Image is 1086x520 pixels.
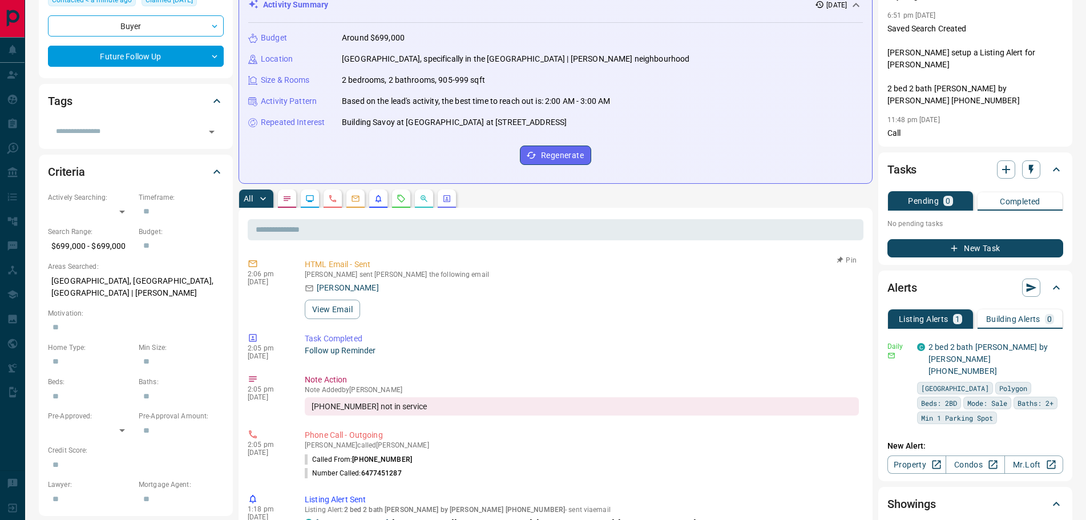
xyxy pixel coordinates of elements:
[305,494,859,506] p: Listing Alert Sent
[397,194,406,203] svg: Requests
[374,194,383,203] svg: Listing Alerts
[305,441,859,449] p: [PERSON_NAME] called [PERSON_NAME]
[946,197,950,205] p: 0
[887,116,940,124] p: 11:48 pm [DATE]
[244,195,253,203] p: All
[887,352,895,360] svg: Email
[921,412,993,424] span: Min 1 Parking Spot
[248,449,288,457] p: [DATE]
[830,255,863,265] button: Pin
[248,441,288,449] p: 2:05 pm
[305,300,360,319] button: View Email
[305,506,859,514] p: Listing Alert : - sent via email
[361,469,402,477] span: 6477451287
[887,274,1063,301] div: Alerts
[48,261,224,272] p: Areas Searched:
[48,377,133,387] p: Beds:
[1047,315,1052,323] p: 0
[1018,397,1053,409] span: Baths: 2+
[139,342,224,353] p: Min Size:
[139,377,224,387] p: Baths:
[344,506,566,514] span: 2 bed 2 bath [PERSON_NAME] by [PERSON_NAME] [PHONE_NUMBER]
[955,315,960,323] p: 1
[967,397,1007,409] span: Mode: Sale
[351,194,360,203] svg: Emails
[305,271,859,279] p: [PERSON_NAME] sent [PERSON_NAME] the following email
[442,194,451,203] svg: Agent Actions
[908,197,939,205] p: Pending
[305,386,859,394] p: Note Added by [PERSON_NAME]
[887,341,910,352] p: Daily
[887,23,1063,107] p: Saved Search Created [PERSON_NAME] setup a Listing Alert for [PERSON_NAME] 2 bed 2 bath [PERSON_N...
[887,11,936,19] p: 6:51 pm [DATE]
[282,194,292,203] svg: Notes
[928,342,1048,376] a: 2 bed 2 bath [PERSON_NAME] by [PERSON_NAME] [PHONE_NUMBER]
[305,374,859,386] p: Note Action
[342,95,610,107] p: Based on the lead's activity, the best time to reach out is: 2:00 AM - 3:00 AM
[887,495,936,513] h2: Showings
[305,259,859,271] p: HTML Email - Sent
[305,333,859,345] p: Task Completed
[342,74,485,86] p: 2 bedrooms, 2 bathrooms, 905-999 sqft
[1000,197,1040,205] p: Completed
[999,382,1027,394] span: Polygon
[342,32,405,44] p: Around $699,000
[1004,455,1063,474] a: Mr.Loft
[520,146,591,165] button: Regenerate
[305,397,859,416] div: [PHONE_NUMBER] not in service
[917,343,925,351] div: condos.ca
[305,194,314,203] svg: Lead Browsing Activity
[48,479,133,490] p: Lawyer:
[261,53,293,65] p: Location
[139,192,224,203] p: Timeframe:
[921,397,957,409] span: Beds: 2BD
[248,344,288,352] p: 2:05 pm
[48,87,224,115] div: Tags
[48,227,133,237] p: Search Range:
[887,156,1063,183] div: Tasks
[261,32,287,44] p: Budget
[261,116,325,128] p: Repeated Interest
[887,279,917,297] h2: Alerts
[248,505,288,513] p: 1:18 pm
[48,46,224,67] div: Future Follow Up
[328,194,337,203] svg: Calls
[48,192,133,203] p: Actively Searching:
[248,393,288,401] p: [DATE]
[48,158,224,186] div: Criteria
[248,270,288,278] p: 2:06 pm
[261,74,310,86] p: Size & Rooms
[48,237,133,256] p: $699,000 - $699,000
[48,308,224,319] p: Motivation:
[887,239,1063,257] button: New Task
[48,92,72,110] h2: Tags
[887,455,946,474] a: Property
[887,160,917,179] h2: Tasks
[248,385,288,393] p: 2:05 pm
[139,411,224,421] p: Pre-Approval Amount:
[48,342,133,353] p: Home Type:
[248,352,288,360] p: [DATE]
[305,429,859,441] p: Phone Call - Outgoing
[986,315,1040,323] p: Building Alerts
[342,53,689,65] p: [GEOGRAPHIC_DATA], specifically in the [GEOGRAPHIC_DATA] | [PERSON_NAME] neighbourhood
[48,445,224,455] p: Credit Score:
[419,194,429,203] svg: Opportunities
[248,278,288,286] p: [DATE]
[48,163,85,181] h2: Criteria
[139,479,224,490] p: Mortgage Agent:
[887,215,1063,232] p: No pending tasks
[305,454,412,465] p: Called From:
[342,116,567,128] p: Building Savoy at [GEOGRAPHIC_DATA] at [STREET_ADDRESS]
[305,468,402,478] p: Number Called:
[887,440,1063,452] p: New Alert:
[48,411,133,421] p: Pre-Approved:
[317,282,379,294] p: [PERSON_NAME]
[899,315,948,323] p: Listing Alerts
[305,345,859,357] p: Follow up Reminder
[261,95,317,107] p: Activity Pattern
[946,455,1004,474] a: Condos
[204,124,220,140] button: Open
[921,382,989,394] span: [GEOGRAPHIC_DATA]
[887,490,1063,518] div: Showings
